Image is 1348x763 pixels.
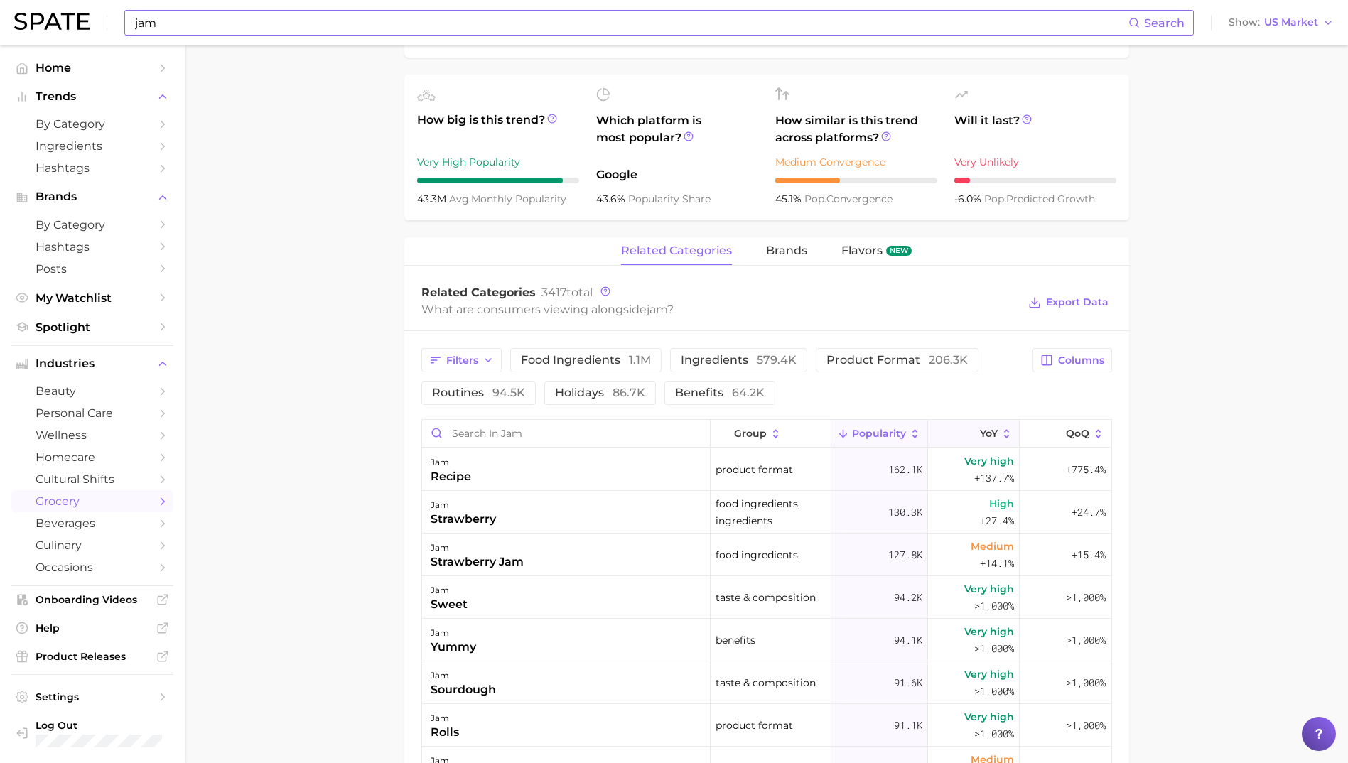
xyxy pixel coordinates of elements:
[11,556,173,578] a: occasions
[431,497,496,514] div: jam
[417,112,579,146] span: How big is this trend?
[36,539,149,552] span: culinary
[954,193,984,205] span: -6.0%
[831,420,928,448] button: Popularity
[36,650,149,663] span: Product Releases
[929,353,968,367] span: 206.3k
[36,384,149,398] span: beauty
[11,287,173,309] a: My Watchlist
[894,589,922,606] span: 94.2k
[421,348,502,372] button: Filters
[11,135,173,157] a: Ingredients
[36,357,149,370] span: Industries
[964,623,1014,640] span: Very high
[1066,718,1106,732] span: >1,000%
[417,153,579,171] div: Very High Popularity
[11,157,173,179] a: Hashtags
[36,262,149,276] span: Posts
[964,666,1014,683] span: Very high
[971,538,1014,555] span: Medium
[964,580,1014,597] span: Very high
[36,691,149,703] span: Settings
[964,708,1014,725] span: Very high
[36,161,149,175] span: Hashtags
[446,355,478,367] span: Filters
[36,428,149,442] span: wellness
[11,258,173,280] a: Posts
[422,420,710,447] input: Search in jam
[11,186,173,207] button: Brands
[36,494,149,508] span: grocery
[775,193,804,205] span: 45.1%
[1058,355,1104,367] span: Columns
[775,112,937,146] span: How similar is this trend across platforms?
[14,13,90,30] img: SPATE
[422,661,1111,704] button: jamsourdoughtaste & composition91.6kVery high>1,000%>1,000%
[734,428,767,439] span: group
[431,667,496,684] div: jam
[1072,546,1106,563] span: +15.4%
[596,112,758,159] span: Which platform is most popular?
[417,193,449,205] span: 43.3m
[36,622,149,634] span: Help
[36,61,149,75] span: Home
[431,710,459,727] div: jam
[36,240,149,254] span: Hashtags
[36,450,149,464] span: homecare
[431,639,476,656] div: yummy
[974,599,1014,612] span: >1,000%
[36,139,149,153] span: Ingredients
[431,596,468,613] div: sweet
[11,86,173,107] button: Trends
[980,428,998,439] span: YoY
[431,468,471,485] div: recipe
[1020,420,1111,448] button: QoQ
[886,246,912,256] span: new
[555,387,645,399] span: holidays
[432,387,525,399] span: routines
[841,244,883,257] span: Flavors
[716,495,826,529] span: food ingredients, ingredients
[1032,348,1111,372] button: Columns
[422,576,1111,619] button: jamsweettaste & composition94.2kVery high>1,000%>1,000%
[36,719,219,732] span: Log Out
[11,617,173,639] a: Help
[11,446,173,468] a: homecare
[11,402,173,424] a: personal care
[36,218,149,232] span: by Category
[681,355,797,366] span: ingredients
[613,386,645,399] span: 86.7k
[431,624,476,642] div: jam
[431,553,524,570] div: strawberry jam
[984,193,1095,205] span: predicted growth
[11,534,173,556] a: culinary
[716,589,816,606] span: taste & composition
[1066,676,1106,689] span: >1,000%
[989,495,1014,512] span: High
[1066,633,1106,646] span: >1,000%
[541,286,566,299] span: 3417
[826,355,968,366] span: product format
[11,57,173,79] a: Home
[11,353,173,374] button: Industries
[888,461,922,478] span: 162.1k
[716,461,793,478] span: product format
[431,724,459,741] div: rolls
[804,193,826,205] abbr: popularity index
[422,619,1111,661] button: jamyummybenefits94.1kVery high>1,000%>1,000%
[964,453,1014,470] span: Very high
[422,491,1111,534] button: jamstrawberryfood ingredients, ingredients130.3kHigh+27.4%+24.7%
[36,320,149,334] span: Spotlight
[492,386,525,399] span: 94.5k
[716,717,793,734] span: product format
[894,674,922,691] span: 91.6k
[36,561,149,574] span: occasions
[928,420,1020,448] button: YoY
[954,112,1116,146] span: Will it last?
[974,470,1014,487] span: +137.7%
[629,353,651,367] span: 1.1m
[11,316,173,338] a: Spotlight
[894,717,922,734] span: 91.1k
[36,516,149,530] span: beverages
[1046,296,1109,308] span: Export Data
